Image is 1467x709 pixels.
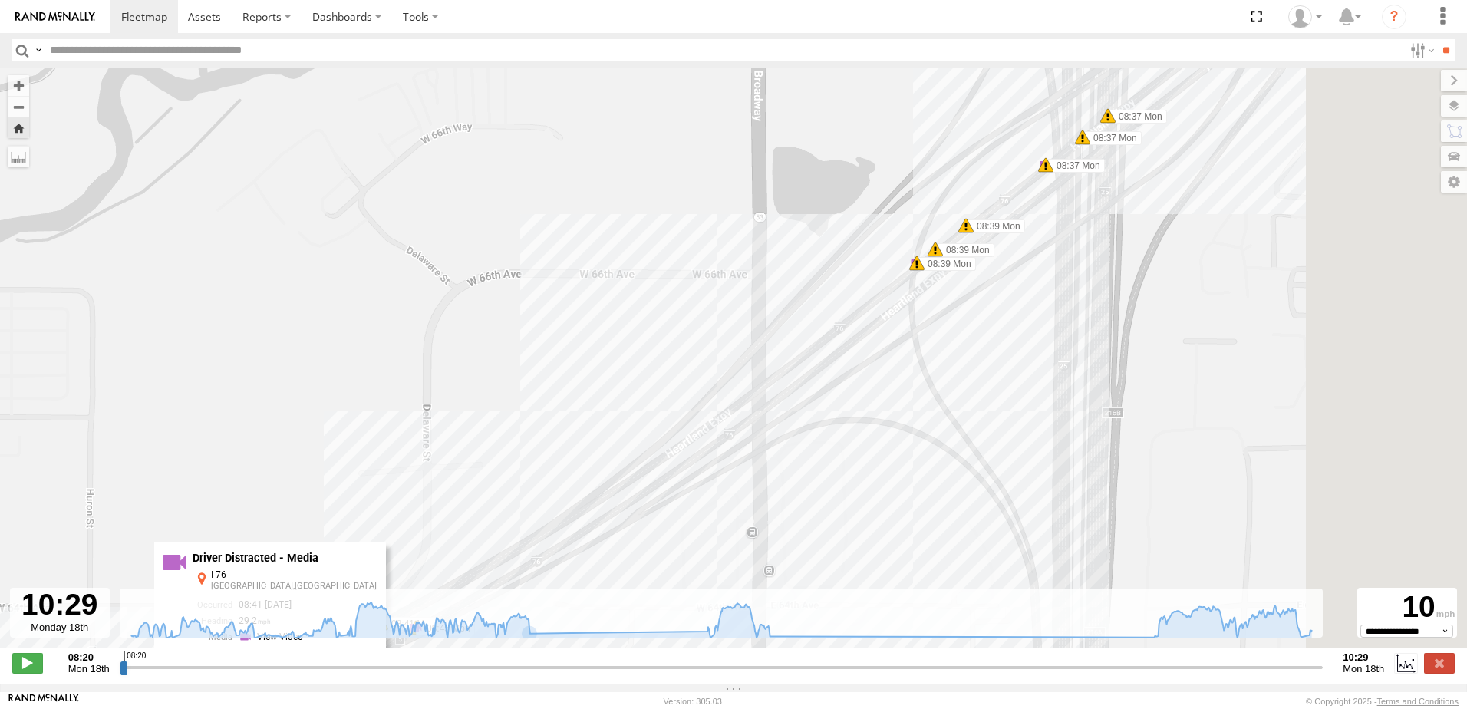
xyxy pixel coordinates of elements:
strong: 08:20 [68,651,110,663]
div: Driver Distracted - Media [193,552,377,565]
div: I-76 [211,570,377,580]
label: 08:39 Mon [917,257,976,271]
div: Bill Guildner [1283,5,1327,28]
label: Search Query [32,39,45,61]
div: © Copyright 2025 - [1306,697,1459,706]
button: Zoom in [8,75,29,96]
a: Visit our Website [8,694,79,709]
div: [GEOGRAPHIC_DATA],[GEOGRAPHIC_DATA] [211,582,377,591]
span: Mon 18th Aug 2025 [68,663,110,674]
span: Mon 18th Aug 2025 [1343,663,1384,674]
span: 08:20 [124,651,146,664]
label: Measure [8,146,29,167]
div: 10 [1360,590,1455,625]
div: Version: 305.03 [664,697,722,706]
label: 08:37 Mon [1108,110,1167,124]
label: 08:39 Mon [935,243,994,257]
strong: 10:29 [1343,651,1384,663]
label: Map Settings [1441,171,1467,193]
i: ? [1382,5,1406,29]
button: Zoom out [8,96,29,117]
label: 08:39 Mon [966,219,1025,233]
button: Zoom Home [8,117,29,138]
label: 08:37 Mon [1083,131,1142,145]
label: Close [1424,653,1455,673]
label: Play/Stop [12,653,43,673]
a: Terms and Conditions [1377,697,1459,706]
label: Search Filter Options [1404,39,1437,61]
img: rand-logo.svg [15,12,95,22]
label: 08:37 Mon [1046,159,1105,173]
